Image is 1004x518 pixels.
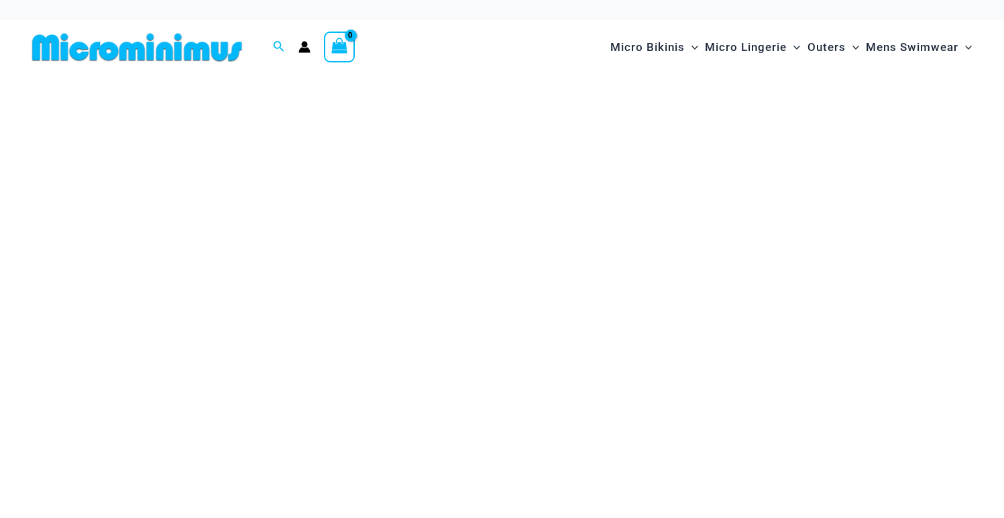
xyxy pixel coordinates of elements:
[846,30,859,64] span: Menu Toggle
[298,41,311,53] a: Account icon link
[605,25,977,70] nav: Site Navigation
[27,32,247,62] img: MM SHOP LOGO FLAT
[787,30,800,64] span: Menu Toggle
[702,27,803,68] a: Micro LingerieMenu ToggleMenu Toggle
[607,27,702,68] a: Micro BikinisMenu ToggleMenu Toggle
[807,30,846,64] span: Outers
[862,27,975,68] a: Mens SwimwearMenu ToggleMenu Toggle
[958,30,972,64] span: Menu Toggle
[804,27,862,68] a: OutersMenu ToggleMenu Toggle
[273,39,285,56] a: Search icon link
[705,30,787,64] span: Micro Lingerie
[866,30,958,64] span: Mens Swimwear
[610,30,685,64] span: Micro Bikinis
[685,30,698,64] span: Menu Toggle
[324,32,355,62] a: View Shopping Cart, empty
